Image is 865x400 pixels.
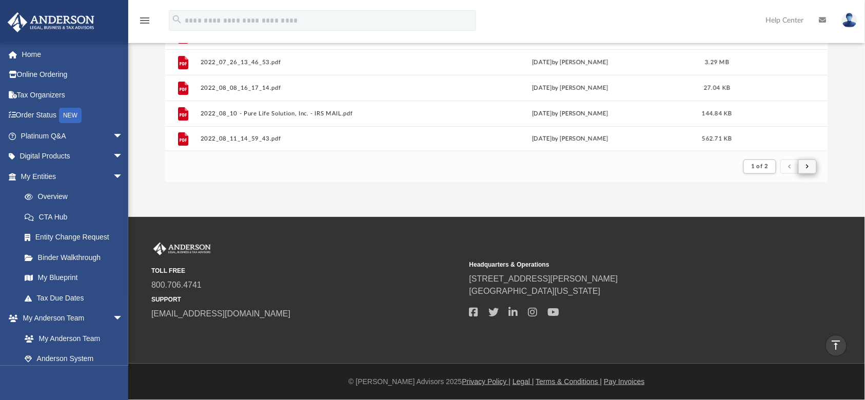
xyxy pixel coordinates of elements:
a: Order StatusNEW [7,105,139,126]
span: 144.84 KB [702,111,732,116]
a: Platinum Q&Aarrow_drop_down [7,126,139,146]
a: 800.706.4741 [151,281,202,289]
button: 2022_08_11_14_59_43.pdf [200,135,444,142]
a: CTA Hub [14,207,139,227]
span: 27.04 KB [704,85,730,91]
button: 2022_08_08_16_17_14.pdf [200,85,444,91]
small: TOLL FREE [151,266,462,275]
a: [STREET_ADDRESS][PERSON_NAME] [469,274,618,283]
i: menu [139,14,151,27]
button: 2022_07_26_13_46_53.pdf [200,59,444,66]
a: My Anderson Team [14,328,128,349]
a: Binder Walkthrough [14,247,139,268]
span: arrow_drop_down [113,146,133,167]
span: arrow_drop_down [113,126,133,147]
a: Legal | [513,377,534,386]
a: [EMAIL_ADDRESS][DOMAIN_NAME] [151,309,290,318]
a: Tax Due Dates [14,288,139,308]
a: Pay Invoices [604,377,644,386]
a: [GEOGRAPHIC_DATA][US_STATE] [469,287,601,295]
span: 562.71 KB [702,136,732,142]
span: arrow_drop_down [113,166,133,187]
a: My Blueprint [14,268,133,288]
div: © [PERSON_NAME] Advisors 2025 [128,376,865,387]
a: Home [7,44,139,65]
div: [DATE] by [PERSON_NAME] [448,84,692,93]
img: Anderson Advisors Platinum Portal [151,243,213,256]
div: [DATE] by [PERSON_NAME] [448,109,692,118]
i: vertical_align_top [830,339,842,351]
a: Digital Productsarrow_drop_down [7,146,139,167]
img: Anderson Advisors Platinum Portal [5,12,97,32]
a: Online Ordering [7,65,139,85]
a: Tax Organizers [7,85,139,105]
div: NEW [59,108,82,123]
div: [DATE] by [PERSON_NAME] [448,134,692,144]
a: vertical_align_top [825,335,847,356]
small: SUPPORT [151,295,462,304]
a: My Anderson Teamarrow_drop_down [7,308,133,329]
div: [DATE] by [PERSON_NAME] [448,58,692,67]
i: search [171,14,183,25]
img: User Pic [842,13,857,28]
button: 1 of 2 [743,159,776,174]
a: menu [139,19,151,27]
a: My Entitiesarrow_drop_down [7,166,139,187]
a: Entity Change Request [14,227,139,248]
span: 3.29 MB [705,59,729,65]
span: 1 of 2 [751,164,768,169]
a: Terms & Conditions | [536,377,602,386]
a: Privacy Policy | [462,377,511,386]
span: arrow_drop_down [113,308,133,329]
a: Overview [14,187,139,207]
small: Headquarters & Operations [469,260,780,269]
a: Anderson System [14,349,133,369]
button: 2022_08_10 - Pure Life Solution, Inc. - IRS MAIL.pdf [200,110,444,117]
